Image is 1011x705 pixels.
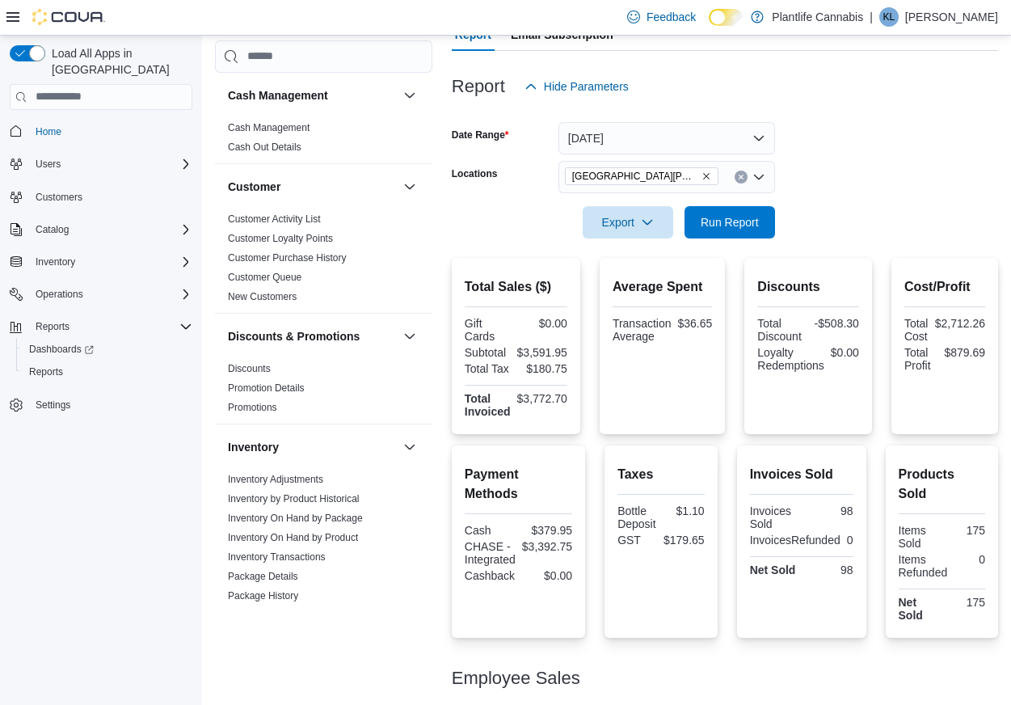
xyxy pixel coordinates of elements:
[36,399,70,412] span: Settings
[465,465,572,504] h2: Payment Methods
[831,346,859,359] div: $0.00
[228,87,397,103] button: Cash Management
[750,534,840,547] div: InvoicesRefunded
[572,168,698,184] span: [GEOGRAPHIC_DATA][PERSON_NAME][GEOGRAPHIC_DATA]
[29,285,192,304] span: Operations
[29,365,63,378] span: Reports
[565,167,718,185] span: Fort McMurray - Stoney Creek
[904,277,985,297] h2: Cost/Profit
[10,113,192,459] nav: Complex example
[29,317,76,336] button: Reports
[228,571,298,582] a: Package Details
[36,320,70,333] span: Reports
[750,504,798,530] div: Invoices Sold
[29,395,192,415] span: Settings
[400,437,419,457] button: Inventory
[709,26,710,27] span: Dark Mode
[685,206,775,239] button: Run Report
[757,346,824,372] div: Loyalty Redemptions
[16,361,199,383] button: Reports
[215,470,432,690] div: Inventory
[228,512,363,525] span: Inventory On Hand by Package
[228,401,277,414] span: Promotions
[944,346,985,359] div: $879.69
[3,185,199,209] button: Customers
[228,252,347,264] a: Customer Purchase History
[452,129,509,141] label: Date Range
[954,553,985,566] div: 0
[228,328,360,344] h3: Discounts & Promotions
[517,346,567,359] div: $3,591.95
[3,153,199,175] button: Users
[228,551,326,563] a: Inventory Transactions
[805,564,853,576] div: 98
[905,7,998,27] p: [PERSON_NAME]
[215,118,432,163] div: Cash Management
[517,392,567,405] div: $3,772.70
[29,252,82,272] button: Inventory
[904,317,929,343] div: Total Cost
[663,534,705,547] div: $179.65
[29,154,67,174] button: Users
[904,346,938,372] div: Total Profit
[805,504,853,517] div: 98
[3,120,199,143] button: Home
[29,220,75,239] button: Catalog
[228,328,397,344] button: Discounts & Promotions
[544,78,629,95] span: Hide Parameters
[29,122,68,141] a: Home
[847,534,853,547] div: 0
[617,534,657,547] div: GST
[592,206,663,239] span: Export
[521,524,572,537] div: $379.95
[883,7,895,27] span: KL
[228,122,310,133] a: Cash Management
[400,177,419,196] button: Customer
[228,213,321,225] a: Customer Activity List
[664,504,705,517] div: $1.10
[465,277,567,297] h2: Total Sales ($)
[465,524,516,537] div: Cash
[29,343,94,356] span: Dashboards
[228,87,328,103] h3: Cash Management
[228,402,277,413] a: Promotions
[400,86,419,105] button: Cash Management
[465,362,513,375] div: Total Tax
[228,271,301,284] span: Customer Queue
[3,393,199,416] button: Settings
[452,167,498,180] label: Locations
[215,359,432,424] div: Discounts & Promotions
[465,346,511,359] div: Subtotal
[647,9,696,25] span: Feedback
[29,121,192,141] span: Home
[899,596,923,622] strong: Net Sold
[228,121,310,134] span: Cash Management
[228,179,280,195] h3: Customer
[23,362,192,382] span: Reports
[519,362,567,375] div: $180.75
[452,77,505,96] h3: Report
[621,1,702,33] a: Feedback
[750,465,853,484] h2: Invoices Sold
[945,596,985,609] div: 175
[935,317,985,330] div: $2,712.26
[899,553,948,579] div: Items Refunded
[228,531,358,544] span: Inventory On Hand by Product
[23,340,100,359] a: Dashboards
[521,569,572,582] div: $0.00
[811,317,859,330] div: -$508.30
[29,188,89,207] a: Customers
[228,439,279,455] h3: Inventory
[617,504,658,530] div: Bottle Deposit
[228,473,323,486] span: Inventory Adjustments
[752,171,765,184] button: Open list of options
[228,492,360,505] span: Inventory by Product Historical
[36,288,83,301] span: Operations
[228,141,301,153] a: Cash Out Details
[757,317,805,343] div: Total Discount
[228,513,363,524] a: Inventory On Hand by Package
[228,439,397,455] button: Inventory
[23,362,70,382] a: Reports
[3,251,199,273] button: Inventory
